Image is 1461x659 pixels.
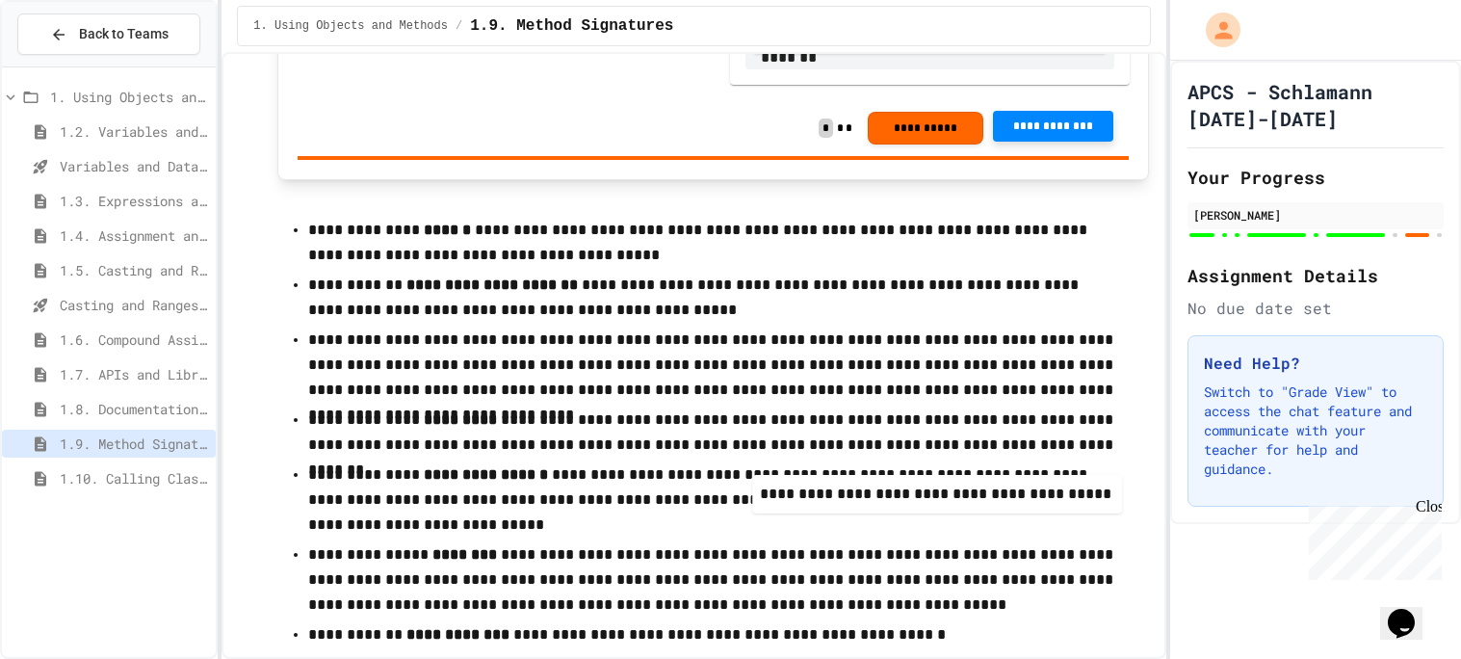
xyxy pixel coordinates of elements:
[1187,78,1444,132] h1: APCS - Schlamann [DATE]-[DATE]
[470,14,673,38] span: 1.9. Method Signatures
[60,399,208,419] span: 1.8. Documentation with Comments and Preconditions
[60,468,208,488] span: 1.10. Calling Class Methods
[60,295,208,315] span: Casting and Ranges of variables - Quiz
[60,121,208,142] span: 1.2. Variables and Data Types
[60,434,208,454] span: 1.9. Method Signatures
[60,329,208,350] span: 1.6. Compound Assignment Operators
[456,18,462,34] span: /
[60,225,208,246] span: 1.4. Assignment and Input
[1380,582,1442,640] iframe: chat widget
[253,18,448,34] span: 1. Using Objects and Methods
[8,8,133,122] div: Chat with us now!Close
[60,156,208,176] span: Variables and Data Types - Quiz
[1204,382,1427,479] p: Switch to "Grade View" to access the chat feature and communicate with your teacher for help and ...
[1193,206,1438,224] div: [PERSON_NAME]
[79,24,169,44] span: Back to Teams
[1187,297,1444,320] div: No due date set
[1301,498,1442,580] iframe: chat widget
[1187,262,1444,289] h2: Assignment Details
[1186,8,1245,52] div: My Account
[60,364,208,384] span: 1.7. APIs and Libraries
[50,87,208,107] span: 1. Using Objects and Methods
[1204,352,1427,375] h3: Need Help?
[60,260,208,280] span: 1.5. Casting and Ranges of Values
[60,191,208,211] span: 1.3. Expressions and Output [New]
[1187,164,1444,191] h2: Your Progress
[17,13,200,55] button: Back to Teams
